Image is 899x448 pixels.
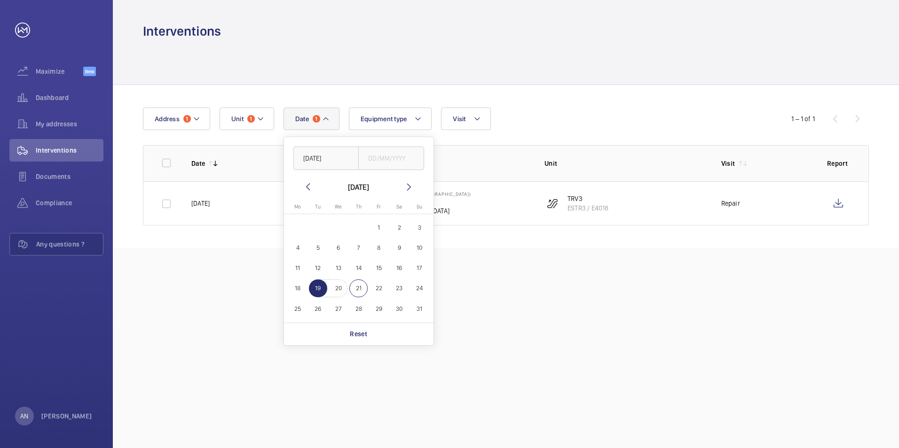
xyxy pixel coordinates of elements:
[83,67,96,76] span: Beta
[390,239,409,257] span: 9
[309,279,327,298] span: 19
[389,299,409,319] button: August 30, 2025
[288,278,308,298] button: August 18, 2025
[349,300,368,318] span: 28
[368,159,530,168] p: Address
[390,259,409,277] span: 16
[547,198,558,209] img: escalator.svg
[220,108,274,130] button: Unit1
[328,299,348,319] button: August 27, 2025
[36,239,103,249] span: Any questions ?
[41,411,92,421] p: [PERSON_NAME]
[441,108,490,130] button: Visit
[389,217,409,238] button: August 2, 2025
[389,278,409,298] button: August 23, 2025
[349,259,368,277] span: 14
[295,115,309,123] span: Date
[377,204,381,210] span: Fr
[348,238,369,258] button: August 7, 2025
[721,199,740,208] div: Repair
[36,198,103,208] span: Compliance
[247,115,255,123] span: 1
[349,279,368,298] span: 21
[827,159,850,168] p: Report
[289,239,307,257] span: 4
[410,279,429,298] span: 24
[288,299,308,319] button: August 25, 2025
[294,204,301,210] span: Mo
[183,115,191,123] span: 1
[308,299,328,319] button: August 26, 2025
[389,238,409,258] button: August 9, 2025
[348,299,369,319] button: August 28, 2025
[20,411,28,421] p: AN
[348,278,369,298] button: August 21, 2025
[369,258,389,278] button: August 15, 2025
[417,204,422,210] span: Su
[390,279,409,298] span: 23
[289,259,307,277] span: 11
[328,278,348,298] button: August 20, 2025
[370,239,388,257] span: 8
[358,147,424,170] input: DD/MM/YYYY
[370,279,388,298] span: 22
[293,147,359,170] input: DD/MM/YYYY
[350,329,367,339] p: Reset
[410,300,429,318] span: 31
[308,238,328,258] button: August 5, 2025
[568,194,608,203] p: TRV3
[453,115,465,123] span: Visit
[328,258,348,278] button: August 13, 2025
[370,259,388,277] span: 15
[356,204,362,210] span: Th
[308,278,328,298] button: August 19, 2025
[348,258,369,278] button: August 14, 2025
[544,159,706,168] p: Unit
[349,239,368,257] span: 7
[369,238,389,258] button: August 8, 2025
[390,218,409,237] span: 2
[308,258,328,278] button: August 12, 2025
[329,300,347,318] span: 27
[309,259,327,277] span: 12
[349,108,432,130] button: Equipment type
[568,203,608,213] p: ESTR3 / E4018
[369,217,389,238] button: August 1, 2025
[155,115,180,123] span: Address
[143,23,221,40] h1: Interventions
[369,299,389,319] button: August 29, 2025
[791,114,815,124] div: 1 – 1 of 1
[284,108,339,130] button: Date1
[410,217,430,238] button: August 3, 2025
[36,119,103,129] span: My addresses
[309,239,327,257] span: 5
[231,115,244,123] span: Unit
[315,204,321,210] span: Tu
[370,218,388,237] span: 1
[721,159,735,168] p: Visit
[313,115,320,123] span: 1
[389,258,409,278] button: August 16, 2025
[410,258,430,278] button: August 17, 2025
[348,181,369,193] div: [DATE]
[191,199,210,208] p: [DATE]
[143,108,210,130] button: Address1
[410,278,430,298] button: August 24, 2025
[410,299,430,319] button: August 31, 2025
[396,204,402,210] span: Sa
[370,300,388,318] span: 29
[329,239,347,257] span: 6
[309,300,327,318] span: 26
[369,278,389,298] button: August 22, 2025
[36,172,103,181] span: Documents
[289,279,307,298] span: 18
[36,93,103,102] span: Dashboard
[390,300,409,318] span: 30
[328,238,348,258] button: August 6, 2025
[36,67,83,76] span: Maximize
[410,259,429,277] span: 17
[329,259,347,277] span: 13
[410,218,429,237] span: 3
[36,146,103,155] span: Interventions
[335,204,342,210] span: We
